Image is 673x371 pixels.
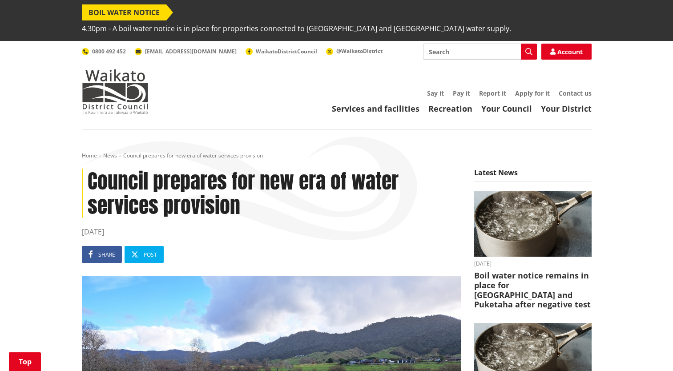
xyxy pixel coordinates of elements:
[98,251,115,258] span: Share
[541,103,592,114] a: Your District
[541,44,592,60] a: Account
[123,152,263,159] span: Council prepares for new era of water services provision
[474,191,592,257] img: boil water notice
[82,4,166,20] span: BOIL WATER NOTICE
[82,152,592,160] nav: breadcrumb
[82,152,97,159] a: Home
[9,352,41,371] a: Top
[474,169,592,182] h5: Latest News
[559,89,592,97] a: Contact us
[256,48,317,55] span: WaikatoDistrictCouncil
[82,48,126,55] a: 0800 492 452
[332,103,419,114] a: Services and facilities
[336,47,383,55] span: @WaikatoDistrict
[144,251,157,258] span: Post
[474,271,592,309] h3: Boil water notice remains in place for [GEOGRAPHIC_DATA] and Puketaha after negative test
[428,103,472,114] a: Recreation
[479,89,506,97] a: Report it
[82,20,511,36] span: 4.30pm - A boil water notice is in place for properties connected to [GEOGRAPHIC_DATA] and [GEOGR...
[82,226,461,237] time: [DATE]
[453,89,470,97] a: Pay it
[82,169,461,218] h1: Council prepares for new era of water services provision
[135,48,237,55] a: [EMAIL_ADDRESS][DOMAIN_NAME]
[125,246,164,263] a: Post
[474,261,592,266] time: [DATE]
[474,191,592,310] a: boil water notice gordonton puketaha [DATE] Boil water notice remains in place for [GEOGRAPHIC_DA...
[246,48,317,55] a: WaikatoDistrictCouncil
[103,152,117,159] a: News
[82,69,149,114] img: Waikato District Council - Te Kaunihera aa Takiwaa o Waikato
[481,103,532,114] a: Your Council
[92,48,126,55] span: 0800 492 452
[427,89,444,97] a: Say it
[82,246,122,263] a: Share
[423,44,537,60] input: Search input
[326,47,383,55] a: @WaikatoDistrict
[145,48,237,55] span: [EMAIL_ADDRESS][DOMAIN_NAME]
[515,89,550,97] a: Apply for it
